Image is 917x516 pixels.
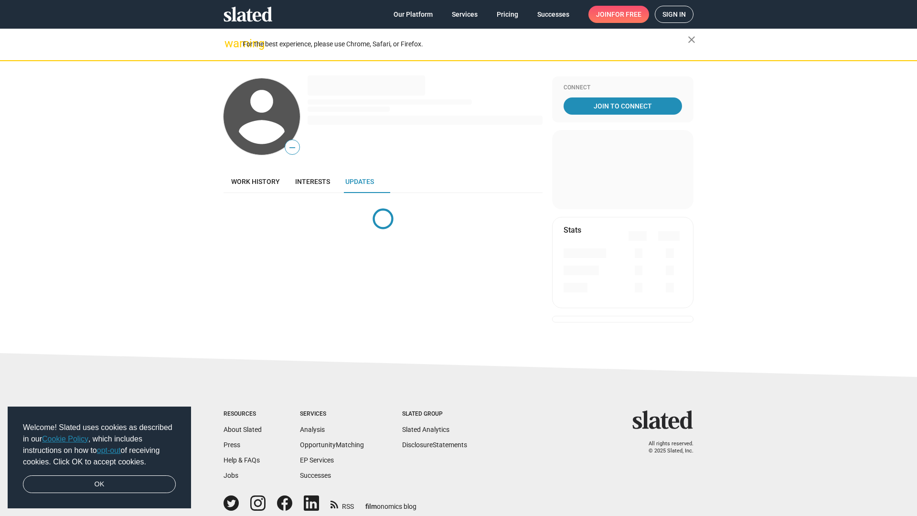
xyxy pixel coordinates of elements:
mat-icon: warning [224,38,236,49]
span: Welcome! Slated uses cookies as described in our , which includes instructions on how to of recei... [23,422,176,468]
mat-icon: close [686,34,697,45]
a: Our Platform [386,6,440,23]
a: About Slated [224,426,262,433]
a: RSS [331,496,354,511]
a: EP Services [300,456,334,464]
span: Services [452,6,478,23]
div: Connect [564,84,682,92]
a: Joinfor free [588,6,649,23]
div: For the best experience, please use Chrome, Safari, or Firefox. [243,38,688,51]
a: Services [444,6,485,23]
span: Work history [231,178,280,185]
a: Jobs [224,472,238,479]
a: OpportunityMatching [300,441,364,449]
a: Interests [288,170,338,193]
span: Successes [537,6,569,23]
div: Services [300,410,364,418]
a: Press [224,441,240,449]
div: Slated Group [402,410,467,418]
span: Updates [345,178,374,185]
a: Work history [224,170,288,193]
a: DisclosureStatements [402,441,467,449]
a: Sign in [655,6,693,23]
span: Join [596,6,641,23]
span: Join To Connect [565,97,680,115]
a: Updates [338,170,382,193]
a: Analysis [300,426,325,433]
span: Interests [295,178,330,185]
a: Pricing [489,6,526,23]
div: cookieconsent [8,407,191,509]
span: Sign in [662,6,686,22]
a: Join To Connect [564,97,682,115]
a: Successes [530,6,577,23]
a: dismiss cookie message [23,475,176,494]
p: All rights reserved. © 2025 Slated, Inc. [639,441,693,454]
mat-card-title: Stats [564,225,581,235]
a: Successes [300,472,331,479]
a: Help & FAQs [224,456,260,464]
span: — [285,141,299,154]
span: Our Platform [394,6,433,23]
a: opt-out [97,446,121,454]
a: filmonomics blog [365,494,416,511]
a: Cookie Policy [42,435,88,443]
span: for free [611,6,641,23]
span: Pricing [497,6,518,23]
span: film [365,503,377,510]
div: Resources [224,410,262,418]
a: Slated Analytics [402,426,449,433]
